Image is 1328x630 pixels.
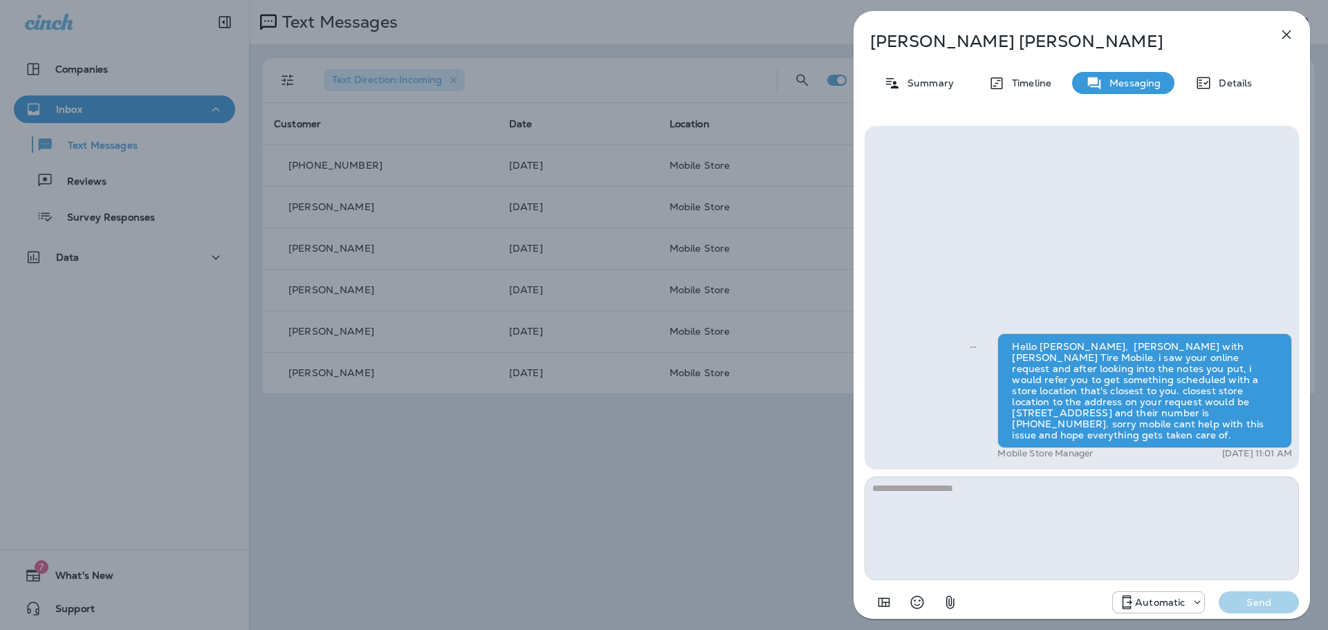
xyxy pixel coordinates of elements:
p: Mobile Store Manager [997,448,1093,459]
div: Hello [PERSON_NAME], [PERSON_NAME] with [PERSON_NAME] Tire Mobile. i saw your online request and ... [997,333,1292,448]
p: [DATE] 11:01 AM [1222,448,1292,459]
p: Messaging [1103,77,1161,89]
p: Summary [901,77,954,89]
p: Timeline [1005,77,1051,89]
button: Select an emoji [903,589,931,616]
p: [PERSON_NAME] [PERSON_NAME] [870,32,1248,51]
p: Details [1212,77,1252,89]
span: Sent [970,340,977,352]
button: Add in a premade template [870,589,898,616]
p: Automatic [1135,597,1185,608]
